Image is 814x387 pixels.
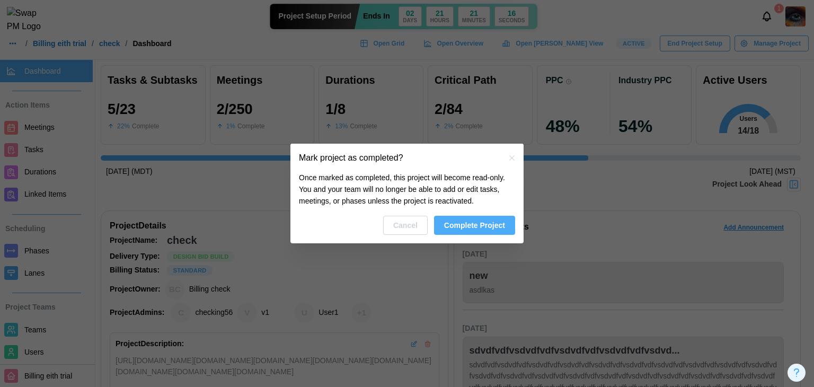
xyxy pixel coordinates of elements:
[299,172,515,207] div: Once marked as completed, this project will become read-only. You and your team will no longer be...
[299,154,403,162] h2: Mark project as completed?
[393,216,418,234] span: Cancel
[383,216,428,235] button: Cancel
[444,216,505,234] span: Complete Project
[434,216,515,235] button: Complete Project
